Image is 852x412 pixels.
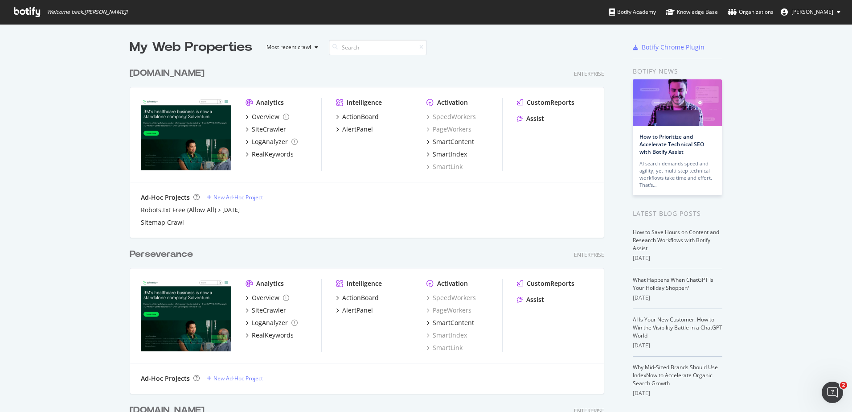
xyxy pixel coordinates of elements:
[633,276,713,292] a: What Happens When ChatGPT Is Your Holiday Shopper?
[517,114,544,123] a: Assist
[633,43,705,52] a: Botify Chrome Plugin
[822,382,843,403] iframe: Intercom live chat
[246,293,289,302] a: Overview
[426,343,463,352] a: SmartLink
[266,45,311,50] div: Most recent crawl
[259,40,322,54] button: Most recent crawl
[633,316,722,339] a: AI Is Your New Customer: How to Win the Visibility Battle in a ChatGPT World
[426,306,471,315] a: PageWorkers
[633,79,722,126] img: How to Prioritize and Accelerate Technical SEO with Botify Assist
[141,218,184,227] a: Sitemap Crawl
[633,209,722,218] div: Latest Blog Posts
[791,8,833,16] span: Travis Yano
[609,8,656,16] div: Botify Academy
[252,318,288,327] div: LogAnalyzer
[246,306,286,315] a: SiteCrawler
[342,112,379,121] div: ActionBoard
[633,342,722,350] div: [DATE]
[517,295,544,304] a: Assist
[437,98,468,107] div: Activation
[141,193,190,202] div: Ad-Hoc Projects
[329,40,427,55] input: Search
[426,137,474,146] a: SmartContent
[207,194,263,201] a: New Ad-Hoc Project
[527,98,574,107] div: CustomReports
[342,293,379,302] div: ActionBoard
[426,318,474,327] a: SmartContent
[141,374,190,383] div: Ad-Hoc Projects
[774,5,848,19] button: [PERSON_NAME]
[527,279,574,288] div: CustomReports
[246,112,289,121] a: Overview
[336,125,373,134] a: AlertPanel
[426,293,476,302] a: SpeedWorkers
[130,38,252,56] div: My Web Properties
[342,306,373,315] div: AlertPanel
[246,125,286,134] a: SiteCrawler
[633,66,722,76] div: Botify news
[130,248,193,261] div: Perseverance
[526,114,544,123] div: Assist
[222,206,240,214] a: [DATE]
[213,375,263,382] div: New Ad-Hoc Project
[728,8,774,16] div: Organizations
[252,293,279,302] div: Overview
[252,125,286,134] div: SiteCrawler
[141,279,231,351] img: solventum-perserverance.com
[47,8,127,16] span: Welcome back, [PERSON_NAME] !
[252,331,294,340] div: RealKeywords
[256,279,284,288] div: Analytics
[633,228,719,252] a: How to Save Hours on Content and Research Workflows with Botify Assist
[130,67,208,80] a: [DOMAIN_NAME]
[336,112,379,121] a: ActionBoard
[336,293,379,302] a: ActionBoard
[213,194,263,201] div: New Ad-Hoc Project
[639,160,715,189] div: AI search demands speed and agility, yet multi-step technical workflows take time and effort. Tha...
[633,254,722,262] div: [DATE]
[840,382,847,389] span: 2
[347,279,382,288] div: Intelligence
[526,295,544,304] div: Assist
[574,70,604,78] div: Enterprise
[246,331,294,340] a: RealKeywords
[207,375,263,382] a: New Ad-Hoc Project
[246,318,298,327] a: LogAnalyzer
[336,306,373,315] a: AlertPanel
[574,251,604,259] div: Enterprise
[252,137,288,146] div: LogAnalyzer
[256,98,284,107] div: Analytics
[426,150,467,159] a: SmartIndex
[642,43,705,52] div: Botify Chrome Plugin
[426,125,471,134] a: PageWorkers
[433,150,467,159] div: SmartIndex
[433,318,474,327] div: SmartContent
[426,112,476,121] a: SpeedWorkers
[639,133,704,156] a: How to Prioritize and Accelerate Technical SEO with Botify Assist
[633,294,722,302] div: [DATE]
[342,125,373,134] div: AlertPanel
[437,279,468,288] div: Activation
[666,8,718,16] div: Knowledge Base
[246,137,298,146] a: LogAnalyzer
[517,279,574,288] a: CustomReports
[517,98,574,107] a: CustomReports
[130,67,205,80] div: [DOMAIN_NAME]
[426,162,463,171] a: SmartLink
[141,98,231,170] img: solventum.com
[246,150,294,159] a: RealKeywords
[141,206,216,214] a: Robots.txt Free (Allow All)
[347,98,382,107] div: Intelligence
[130,248,197,261] a: Perseverance
[252,112,279,121] div: Overview
[433,137,474,146] div: SmartContent
[426,331,467,340] a: SmartIndex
